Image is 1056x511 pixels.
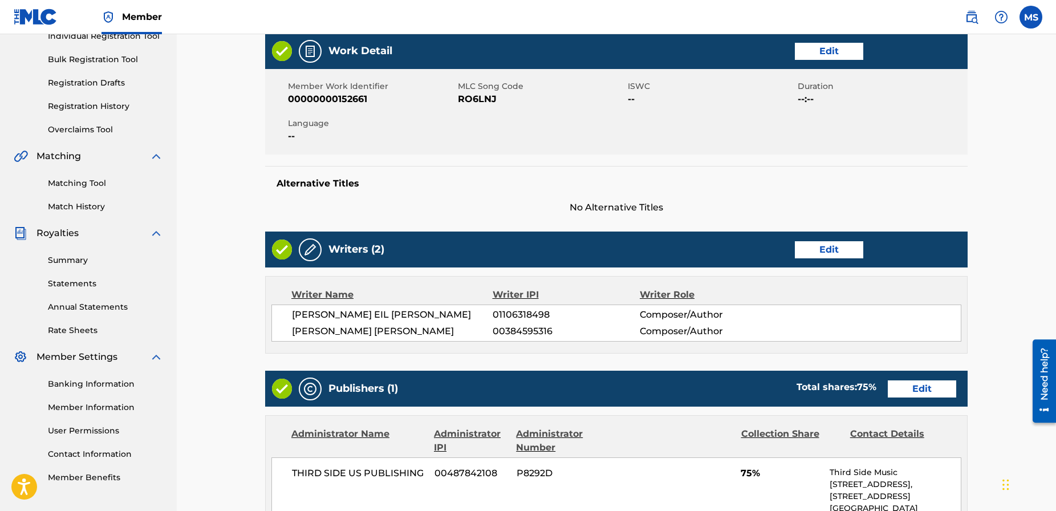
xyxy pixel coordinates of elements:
[741,427,842,455] div: Collection Share
[830,490,961,502] p: [STREET_ADDRESS]
[48,77,163,89] a: Registration Drafts
[288,80,455,92] span: Member Work Identifier
[830,478,961,490] p: [STREET_ADDRESS],
[960,6,983,29] a: Public Search
[328,44,392,58] h5: Work Detail
[303,243,317,257] img: Writers
[101,10,115,24] img: Top Rightsholder
[798,92,965,106] span: --:--
[291,427,425,455] div: Administrator Name
[48,124,163,136] a: Overclaims Tool
[628,80,795,92] span: ISWC
[48,301,163,313] a: Annual Statements
[328,243,384,256] h5: Writers (2)
[36,350,117,364] span: Member Settings
[48,378,163,390] a: Banking Information
[328,382,398,395] h5: Publishers (1)
[1024,335,1056,427] iframe: Resource Center
[48,201,163,213] a: Match History
[516,427,616,455] div: Administrator Number
[303,382,317,396] img: Publishers
[122,10,162,23] span: Member
[741,467,821,480] span: 75%
[14,226,27,240] img: Royalties
[272,379,292,399] img: Valid
[292,467,426,480] span: THIRD SIDE US PUBLISHING
[1002,468,1009,502] div: Drag
[48,425,163,437] a: User Permissions
[999,456,1056,511] iframe: Chat Widget
[288,117,455,129] span: Language
[48,30,163,42] a: Individual Registration Tool
[1020,6,1042,29] div: User Menu
[36,226,79,240] span: Royalties
[14,350,27,364] img: Member Settings
[303,44,317,58] img: Work Detail
[965,10,978,24] img: search
[640,288,774,302] div: Writer Role
[48,401,163,413] a: Member Information
[795,43,863,60] a: Edit
[288,92,455,106] span: 00000000152661
[857,382,876,392] span: 75 %
[36,149,81,163] span: Matching
[14,149,28,163] img: Matching
[149,149,163,163] img: expand
[493,325,640,338] span: 00384595316
[48,278,163,290] a: Statements
[797,380,876,394] div: Total shares:
[850,427,951,455] div: Contact Details
[434,427,507,455] div: Administrator IPI
[994,10,1008,24] img: help
[272,240,292,259] img: Valid
[291,288,493,302] div: Writer Name
[830,467,961,478] p: Third Side Music
[493,308,640,322] span: 01106318498
[277,178,956,189] h5: Alternative Titles
[288,129,455,143] span: --
[14,9,58,25] img: MLC Logo
[640,308,774,322] span: Composer/Author
[434,467,508,480] span: 00487842108
[149,226,163,240] img: expand
[48,254,163,266] a: Summary
[48,472,163,484] a: Member Benefits
[272,41,292,61] img: Valid
[292,325,493,338] span: [PERSON_NAME] [PERSON_NAME]
[458,80,625,92] span: MLC Song Code
[149,350,163,364] img: expand
[517,467,617,480] span: P8292D
[48,100,163,112] a: Registration History
[48,325,163,336] a: Rate Sheets
[795,241,863,258] a: Edit
[888,380,956,398] a: Edit
[798,80,965,92] span: Duration
[48,54,163,66] a: Bulk Registration Tool
[48,448,163,460] a: Contact Information
[628,92,795,106] span: --
[493,288,640,302] div: Writer IPI
[265,201,968,214] span: No Alternative Titles
[458,92,625,106] span: RO6LNJ
[640,325,774,338] span: Composer/Author
[292,308,493,322] span: [PERSON_NAME] EIL [PERSON_NAME]
[990,6,1013,29] div: Help
[48,177,163,189] a: Matching Tool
